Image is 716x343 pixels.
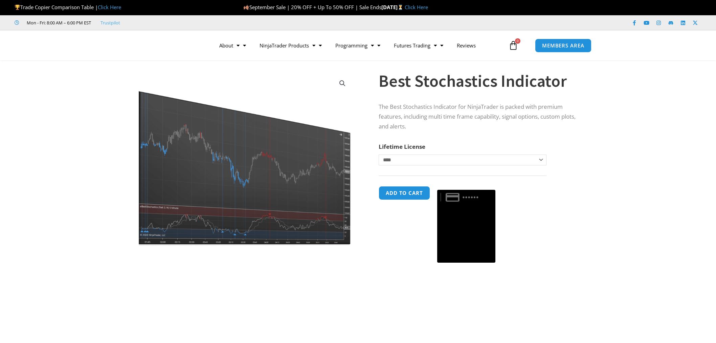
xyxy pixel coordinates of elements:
[379,143,425,150] label: Lifetime License
[515,38,520,44] span: 0
[243,4,381,11] span: September Sale | 20% OFF + Up To 50% OFF | Sale Ends
[212,38,253,53] a: About
[379,69,576,93] h1: Best Stochastics Indicator
[244,5,249,10] img: 🍂
[381,4,405,11] strong: [DATE]
[253,38,329,53] a: NinjaTrader Products
[450,38,483,53] a: Reviews
[437,190,495,263] button: Buy with GPay
[354,72,571,204] img: Best Stochastics - ES 10 Range | Affordable Indicators – NinjaTrader
[336,77,349,89] a: View full-screen image gallery
[387,38,450,53] a: Futures Trading
[212,38,507,53] nav: Menu
[463,194,479,201] text: ••••••
[329,38,387,53] a: Programming
[379,103,576,130] span: The Best Stochastics Indicator for NinjaTrader is packed with premium features, including multi t...
[379,186,430,200] button: Add to cart
[542,43,584,48] span: MEMBERS AREA
[15,4,121,11] span: Trade Copier Comparison Table |
[379,266,576,317] iframe: PayPal Message 1
[15,5,20,10] img: 🏆
[398,5,403,10] img: ⏳
[498,36,528,55] a: 0
[436,185,497,186] iframe: Secure payment input frame
[535,39,591,53] a: MEMBERS AREA
[405,4,428,11] a: Click Here
[100,19,120,27] a: Trustpilot
[116,33,188,58] img: LogoAI | Affordable Indicators – NinjaTrader
[25,19,91,27] span: Mon - Fri: 8:00 AM – 6:00 PM EST
[98,4,121,11] a: Click Here
[136,72,354,246] img: Best Stochastics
